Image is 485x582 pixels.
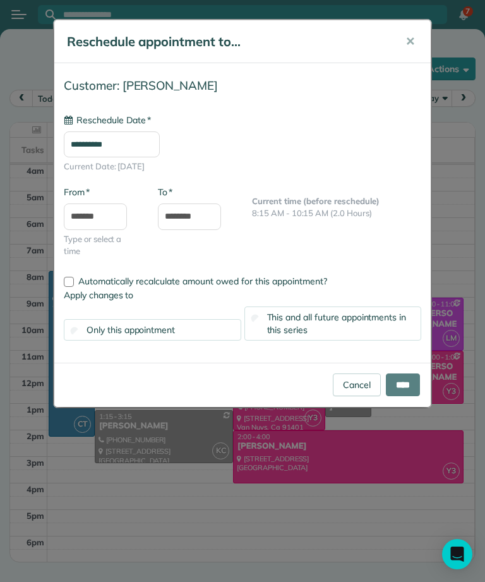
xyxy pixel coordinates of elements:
[252,196,380,206] b: Current time (before reschedule)
[251,314,259,322] input: This and all future appointments in this series
[78,276,327,287] span: Automatically recalculate amount owed for this appointment?
[64,233,139,258] span: Type or select a time
[87,324,175,336] span: Only this appointment
[405,34,415,49] span: ✕
[64,114,151,126] label: Reschedule Date
[267,312,407,336] span: This and all future appointments in this series
[442,539,472,569] div: Open Intercom Messenger
[67,33,388,51] h5: Reschedule appointment to...
[71,327,79,335] input: Only this appointment
[64,79,421,92] h4: Customer: [PERSON_NAME]
[333,373,381,396] a: Cancel
[64,289,421,301] label: Apply changes to
[64,161,421,173] span: Current Date: [DATE]
[158,186,172,198] label: To
[252,207,421,220] p: 8:15 AM - 10:15 AM (2.0 Hours)
[64,186,90,198] label: From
